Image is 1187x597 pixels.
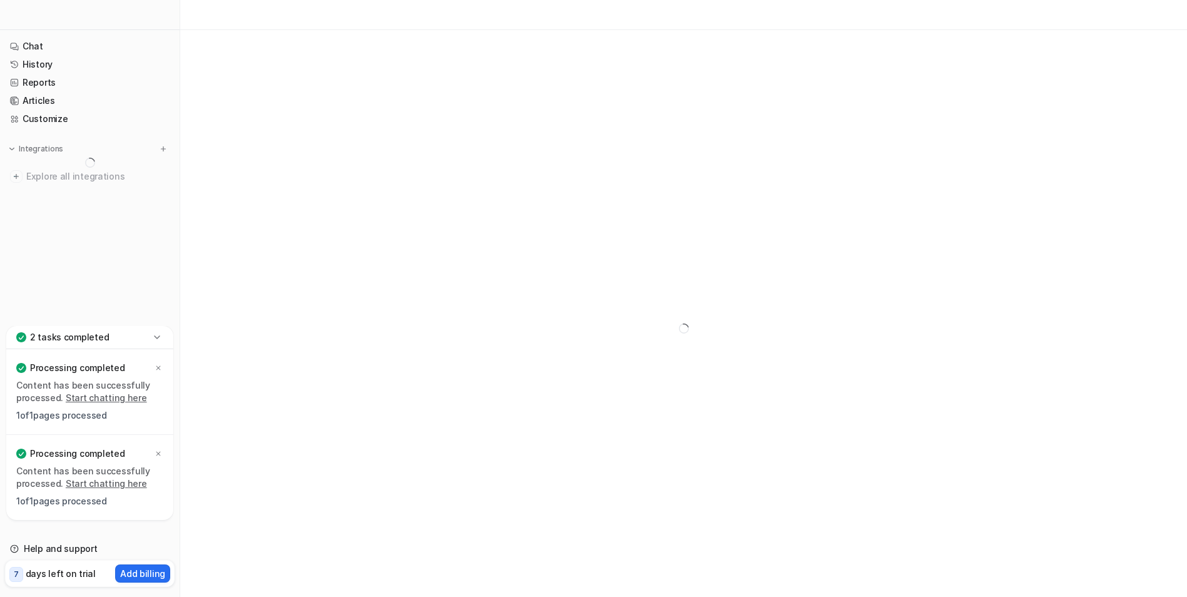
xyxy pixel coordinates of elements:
img: menu_add.svg [159,145,168,153]
p: Processing completed [30,447,125,460]
p: Processing completed [30,362,125,374]
a: Start chatting here [66,478,147,489]
a: Reports [5,74,175,91]
p: 1 of 1 pages processed [16,495,163,508]
p: days left on trial [26,567,96,580]
p: Content has been successfully processed. [16,379,163,404]
img: explore all integrations [10,170,23,183]
span: Explore all integrations [26,166,170,186]
p: Content has been successfully processed. [16,465,163,490]
a: Help and support [5,540,175,558]
p: 1 of 1 pages processed [16,409,163,422]
p: 7 [14,569,19,580]
button: Integrations [5,143,67,155]
a: Chat [5,38,175,55]
p: Add billing [120,567,165,580]
a: Articles [5,92,175,110]
a: Explore all integrations [5,168,175,185]
p: Integrations [19,144,63,154]
img: expand menu [8,145,16,153]
button: Add billing [115,564,170,583]
a: Customize [5,110,175,128]
a: History [5,56,175,73]
a: Start chatting here [66,392,147,403]
p: 2 tasks completed [30,331,109,344]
